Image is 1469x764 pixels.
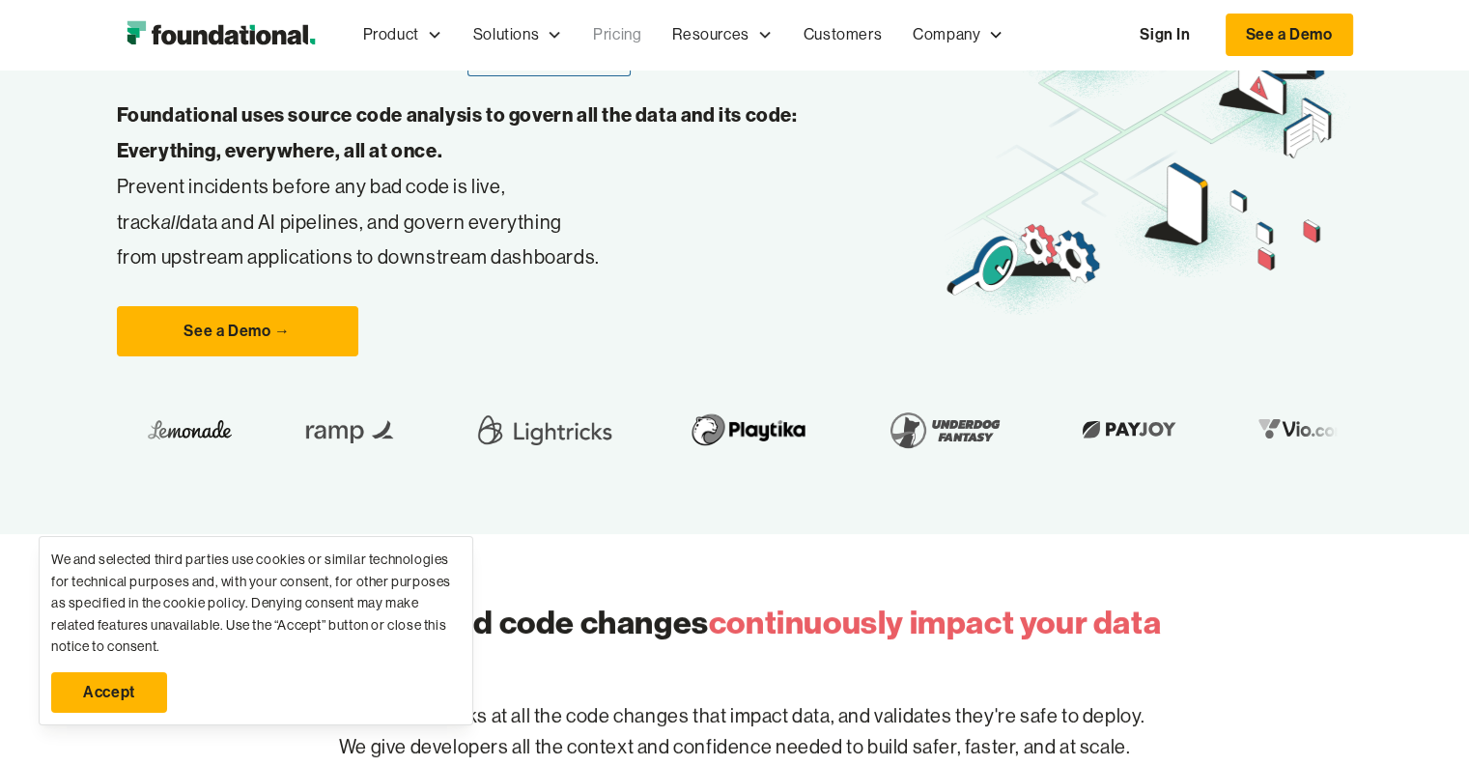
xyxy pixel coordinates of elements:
img: Vio.com [1244,414,1356,444]
img: Ramp [289,403,405,457]
a: See a Demo [1226,14,1353,56]
img: Playtika [675,403,813,457]
strong: Foundational uses source code analysis to govern all the data and its code: Everything, everywher... [117,102,798,162]
div: Resources [672,22,749,47]
a: home [117,15,325,54]
div: We and selected third parties use cookies or similar technologies for technical purposes and, wit... [51,549,461,657]
div: Solutions [473,22,539,47]
a: Sign In [1120,14,1209,55]
a: Customers [788,3,897,67]
span: continuously impact your data [709,602,1161,642]
div: Product [363,22,419,47]
div: Solutions [458,3,578,67]
img: Foundational Logo [117,15,325,54]
img: Lemonade [143,414,227,444]
a: Accept [51,672,167,713]
p: Prevent incidents before any bad code is live, track data and AI pipelines, and govern everything... [117,98,859,275]
div: Product [348,3,458,67]
div: Resources [657,3,787,67]
h2: Widespread code changes [308,600,1161,645]
img: Underdog Fantasy [875,403,1006,457]
iframe: Chat Widget [1122,541,1469,764]
div: Widget de chat [1122,541,1469,764]
div: Company [897,3,1019,67]
a: See a Demo → [117,306,358,356]
img: Lightricks [466,403,613,457]
a: Pricing [578,3,657,67]
img: Payjoy [1068,414,1182,444]
div: Company [913,22,980,47]
em: all [161,210,181,234]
